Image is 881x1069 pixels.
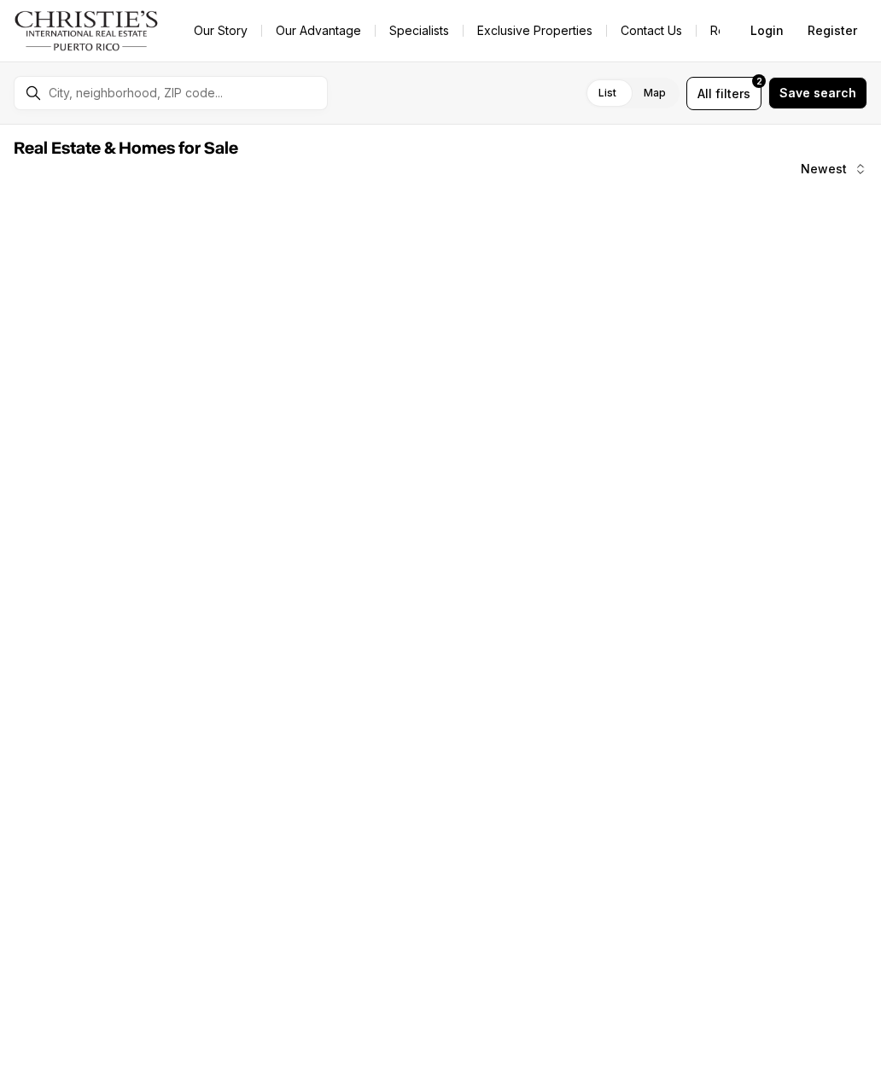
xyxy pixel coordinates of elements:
label: List [585,78,630,108]
span: Register [808,24,857,38]
a: Our Advantage [262,19,375,43]
span: filters [715,85,750,102]
img: logo [14,10,160,51]
a: Resources [697,19,785,43]
span: 2 [756,74,762,88]
span: Real Estate & Homes for Sale [14,140,238,157]
button: Newest [791,152,878,186]
button: Login [740,14,794,48]
a: Our Story [180,19,261,43]
button: Allfilters2 [686,77,761,110]
button: Register [797,14,867,48]
span: Save search [779,86,856,100]
button: Save search [768,77,867,109]
span: Login [750,24,784,38]
span: All [697,85,712,102]
a: Specialists [376,19,463,43]
a: Exclusive Properties [464,19,606,43]
button: Contact Us [607,19,696,43]
span: Newest [801,162,847,176]
label: Map [630,78,680,108]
